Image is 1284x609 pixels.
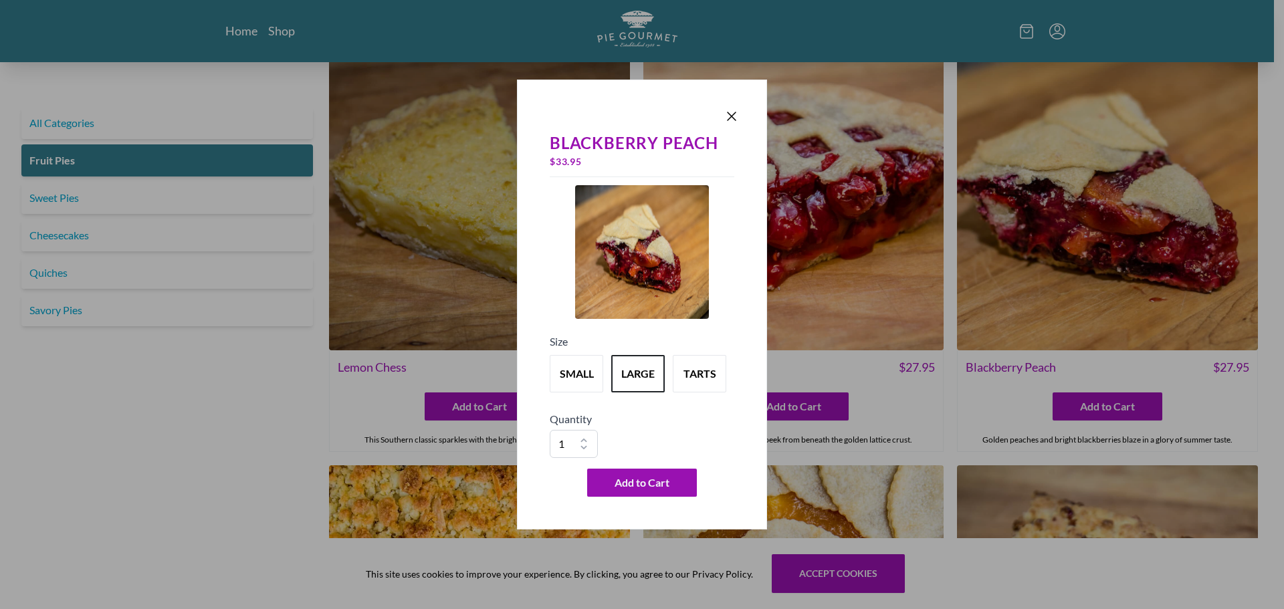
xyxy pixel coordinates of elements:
[673,355,726,392] button: Variant Swatch
[550,334,734,350] h5: Size
[724,108,740,124] button: Close panel
[575,185,709,323] a: Product Image
[587,469,697,497] button: Add to Cart
[550,134,734,152] div: Blackberry Peach
[550,411,734,427] h5: Quantity
[550,355,603,392] button: Variant Swatch
[575,185,709,319] img: Product Image
[550,152,734,171] div: $ 33.95
[611,355,665,392] button: Variant Swatch
[615,475,669,491] span: Add to Cart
